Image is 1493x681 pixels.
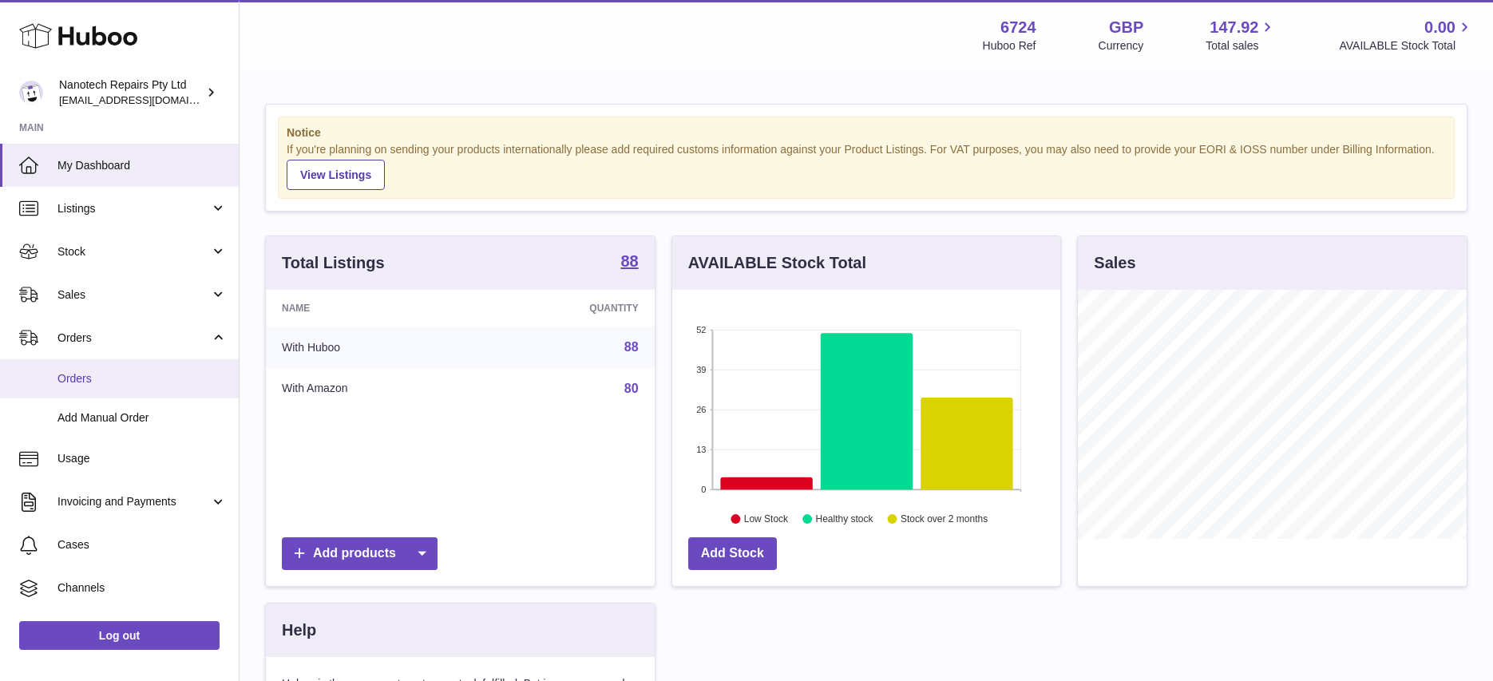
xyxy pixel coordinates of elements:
text: 39 [696,365,706,374]
text: Low Stock [744,513,789,525]
div: Huboo Ref [983,38,1036,53]
div: Currency [1099,38,1144,53]
span: My Dashboard [57,158,227,173]
span: 147.92 [1210,17,1258,38]
div: Nanotech Repairs Pty Ltd [59,77,203,108]
a: Add products [282,537,438,570]
strong: GBP [1109,17,1143,38]
span: [EMAIL_ADDRESS][DOMAIN_NAME] [59,93,235,106]
span: Orders [57,371,227,386]
text: 52 [696,325,706,335]
img: info@nanotechrepairs.com [19,81,43,105]
span: Total sales [1206,38,1277,53]
a: 88 [620,253,638,272]
h3: Total Listings [282,252,385,274]
a: Add Stock [688,537,777,570]
span: 0.00 [1424,17,1455,38]
a: View Listings [287,160,385,190]
text: Healthy stock [815,513,873,525]
a: 0.00 AVAILABLE Stock Total [1339,17,1474,53]
span: Add Manual Order [57,410,227,426]
span: AVAILABLE Stock Total [1339,38,1474,53]
a: 88 [624,340,639,354]
span: Orders [57,331,210,346]
h3: Sales [1094,252,1135,274]
h3: Help [282,620,316,641]
th: Quantity [478,290,654,327]
text: Stock over 2 months [901,513,988,525]
text: 0 [701,485,706,494]
span: Listings [57,201,210,216]
a: 147.92 Total sales [1206,17,1277,53]
strong: 6724 [1000,17,1036,38]
div: If you're planning on sending your products internationally please add required customs informati... [287,142,1446,190]
strong: Notice [287,125,1446,141]
strong: 88 [620,253,638,269]
text: 13 [696,445,706,454]
span: Sales [57,287,210,303]
a: Log out [19,621,220,650]
th: Name [266,290,478,327]
span: Channels [57,580,227,596]
h3: AVAILABLE Stock Total [688,252,866,274]
span: Stock [57,244,210,259]
span: Cases [57,537,227,552]
a: 80 [624,382,639,395]
td: With Huboo [266,327,478,368]
span: Usage [57,451,227,466]
td: With Amazon [266,368,478,410]
text: 26 [696,405,706,414]
span: Invoicing and Payments [57,494,210,509]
